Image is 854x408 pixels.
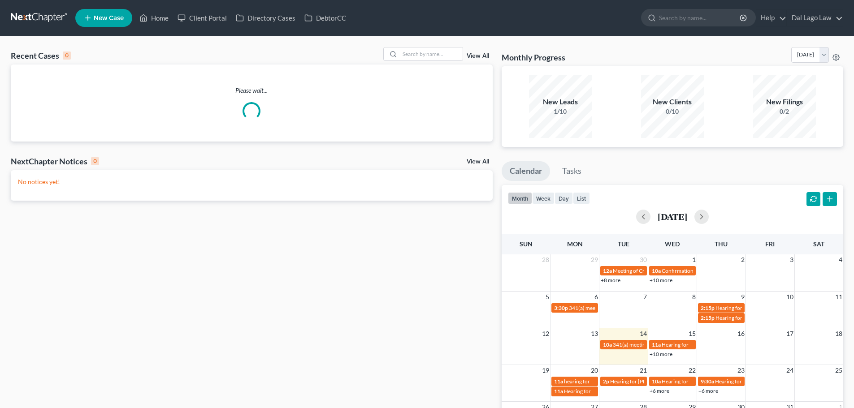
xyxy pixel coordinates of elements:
[715,240,728,248] span: Thu
[541,328,550,339] span: 12
[541,365,550,376] span: 19
[698,387,718,394] a: +6 more
[691,254,697,265] span: 1
[529,97,592,107] div: New Leads
[658,212,687,221] h2: [DATE]
[662,341,689,348] span: Hearing for
[520,240,533,248] span: Sun
[613,267,712,274] span: Meeting of Creditors for [PERSON_NAME]
[590,365,599,376] span: 20
[532,192,555,204] button: week
[545,292,550,302] span: 5
[652,267,661,274] span: 10a
[554,161,590,181] a: Tasks
[11,156,99,167] div: NextChapter Notices
[569,305,661,311] span: 341(a) meeting for Wisdom Dental, P.A.
[135,10,173,26] a: Home
[834,292,843,302] span: 11
[715,378,742,385] span: Hearing for
[838,254,843,265] span: 4
[641,107,704,116] div: 0/10
[554,388,563,395] span: 11a
[639,365,648,376] span: 21
[785,292,794,302] span: 10
[18,177,486,186] p: No notices yet!
[603,267,612,274] span: 12a
[789,254,794,265] span: 3
[541,254,550,265] span: 28
[613,341,656,348] span: 341(a) meeting for
[701,314,715,321] span: 2:15p
[590,328,599,339] span: 13
[467,53,489,59] a: View All
[753,97,816,107] div: New Filings
[594,292,599,302] span: 6
[502,161,550,181] a: Calendar
[590,254,599,265] span: 29
[834,328,843,339] span: 18
[63,52,71,60] div: 0
[652,341,661,348] span: 11a
[688,328,697,339] span: 15
[573,192,590,204] button: list
[467,159,489,165] a: View All
[785,328,794,339] span: 17
[715,305,828,311] span: Hearing for [PERSON_NAME] [PERSON_NAME]
[659,9,741,26] input: Search by name...
[834,365,843,376] span: 25
[650,387,669,394] a: +6 more
[502,52,565,63] h3: Monthly Progress
[787,10,843,26] a: Dal Lago Law
[508,192,532,204] button: month
[740,254,746,265] span: 2
[173,10,231,26] a: Client Portal
[740,292,746,302] span: 9
[665,240,680,248] span: Wed
[639,254,648,265] span: 30
[642,292,648,302] span: 7
[701,305,715,311] span: 2:15p
[554,378,563,385] span: 11a
[603,341,612,348] span: 10a
[639,328,648,339] span: 14
[650,277,672,283] a: +10 more
[691,292,697,302] span: 8
[94,15,124,21] span: New Case
[529,107,592,116] div: 1/10
[813,240,824,248] span: Sat
[555,192,573,204] button: day
[400,47,463,60] input: Search by name...
[756,10,786,26] a: Help
[11,86,493,95] p: Please wait...
[564,378,590,385] span: hearing for
[753,107,816,116] div: 0/2
[650,351,672,357] a: +10 more
[91,157,99,165] div: 0
[300,10,351,26] a: DebtorCC
[554,305,568,311] span: 3:30p
[785,365,794,376] span: 24
[715,314,828,321] span: Hearing for [PERSON_NAME] [PERSON_NAME]
[601,277,620,283] a: +8 more
[610,378,680,385] span: Hearing for [PERSON_NAME]
[564,388,591,395] span: Hearing for
[652,378,661,385] span: 10a
[765,240,775,248] span: Fri
[662,267,787,274] span: Confirmation Status Conference for MCA Naples, LLC
[701,378,714,385] span: 9:30a
[641,97,704,107] div: New Clients
[737,328,746,339] span: 16
[11,50,71,61] div: Recent Cases
[231,10,300,26] a: Directory Cases
[688,365,697,376] span: 22
[567,240,583,248] span: Mon
[737,365,746,376] span: 23
[662,378,689,385] span: Hearing for
[618,240,629,248] span: Tue
[603,378,609,385] span: 2p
